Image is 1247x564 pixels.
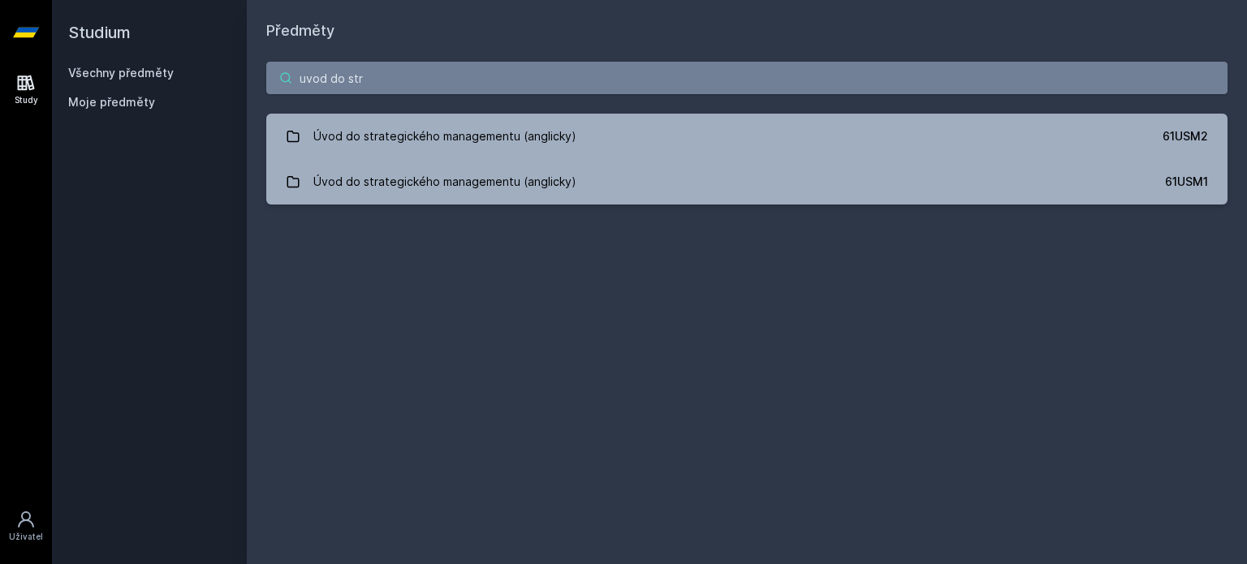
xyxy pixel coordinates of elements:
[3,502,49,551] a: Uživatel
[266,114,1228,159] a: Úvod do strategického managementu (anglicky) 61USM2
[266,19,1228,42] h1: Předměty
[68,66,174,80] a: Všechny předměty
[266,62,1228,94] input: Název nebo ident předmětu…
[313,166,576,198] div: Úvod do strategického managementu (anglicky)
[15,94,38,106] div: Study
[9,531,43,543] div: Uživatel
[1165,174,1208,190] div: 61USM1
[313,120,576,153] div: Úvod do strategického managementu (anglicky)
[68,94,155,110] span: Moje předměty
[1163,128,1208,144] div: 61USM2
[266,159,1228,205] a: Úvod do strategického managementu (anglicky) 61USM1
[3,65,49,114] a: Study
